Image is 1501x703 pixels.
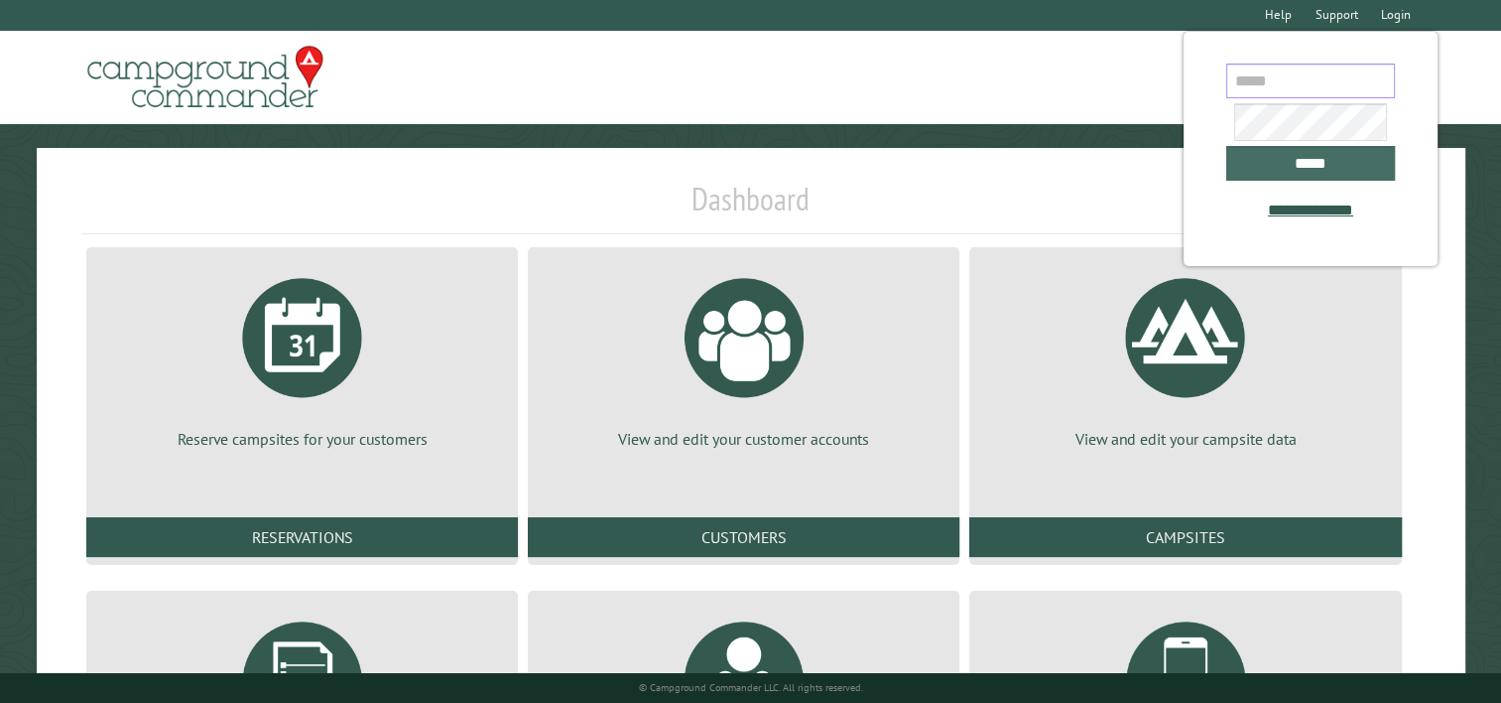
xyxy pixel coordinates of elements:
[552,263,936,450] a: View and edit your customer accounts
[969,517,1401,557] a: Campsites
[552,428,936,450] p: View and edit your customer accounts
[993,428,1377,450] p: View and edit your campsite data
[528,517,959,557] a: Customers
[81,39,329,116] img: Campground Commander
[110,263,494,450] a: Reserve campsites for your customers
[81,180,1420,234] h1: Dashboard
[86,517,518,557] a: Reservations
[110,428,494,450] p: Reserve campsites for your customers
[993,263,1377,450] a: View and edit your campsite data
[639,681,863,694] small: © Campground Commander LLC. All rights reserved.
